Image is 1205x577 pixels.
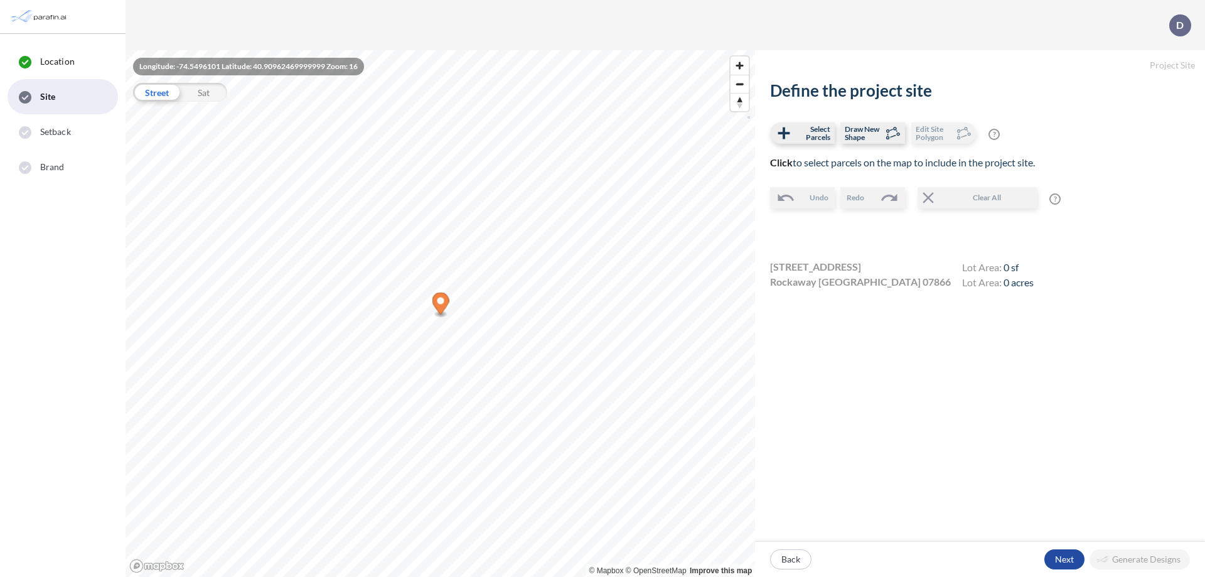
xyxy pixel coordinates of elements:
[938,192,1036,203] span: Clear All
[770,187,835,208] button: Undo
[918,187,1037,208] button: Clear All
[690,566,752,575] a: Improve this map
[40,161,65,173] span: Brand
[731,93,749,111] button: Reset bearing to north
[847,192,864,203] span: Redo
[840,187,905,208] button: Redo
[9,5,70,28] img: Parafin
[126,50,755,577] canvas: Map
[1004,276,1034,288] span: 0 acres
[731,94,749,111] span: Reset bearing to north
[133,58,364,75] div: Longitude: -74.5496101 Latitude: 40.90962469999999 Zoom: 16
[793,125,830,141] span: Select Parcels
[1044,549,1084,569] button: Next
[40,90,55,103] span: Site
[962,276,1034,291] h4: Lot Area:
[589,566,624,575] a: Mapbox
[770,81,1190,100] h2: Define the project site
[731,57,749,75] button: Zoom in
[770,274,951,289] span: Rockaway [GEOGRAPHIC_DATA] 07866
[40,126,71,138] span: Setback
[770,156,1035,168] span: to select parcels on the map to include in the project site.
[770,549,811,569] button: Back
[626,566,687,575] a: OpenStreetMap
[1176,19,1184,31] p: D
[432,293,449,318] div: Map marker
[845,125,882,141] span: Draw New Shape
[1049,193,1061,205] span: ?
[129,559,185,573] a: Mapbox homepage
[988,129,1000,140] span: ?
[810,192,828,203] span: Undo
[1055,553,1074,566] p: Next
[40,55,75,68] span: Location
[770,259,861,274] span: [STREET_ADDRESS]
[755,50,1205,81] h5: Project Site
[781,553,800,566] p: Back
[962,261,1034,276] h4: Lot Area:
[731,75,749,93] button: Zoom out
[1004,261,1019,273] span: 0 sf
[180,83,227,102] div: Sat
[916,125,953,141] span: Edit Site Polygon
[133,83,180,102] div: Street
[770,156,793,168] b: Click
